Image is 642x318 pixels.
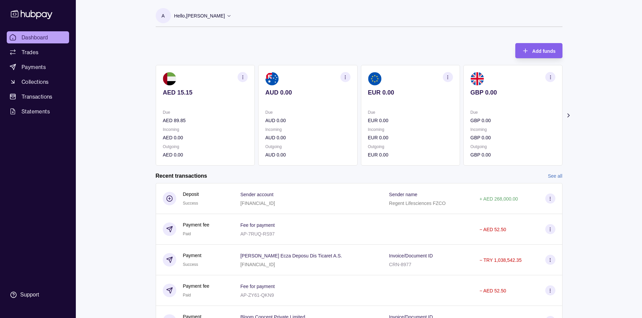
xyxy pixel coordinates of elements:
[22,63,46,71] span: Payments
[7,46,69,58] a: Trades
[156,172,207,180] h2: Recent transactions
[240,201,275,206] p: [FINANCIAL_ID]
[548,172,562,180] a: See all
[7,91,69,103] a: Transactions
[368,109,453,116] p: Due
[368,126,453,133] p: Incoming
[470,117,555,124] p: GBP 0.00
[480,288,506,293] p: − AED 52.50
[265,143,350,150] p: Outgoing
[163,89,248,96] p: AED 15.15
[532,48,555,54] span: Add funds
[240,292,274,298] p: AP-ZY61-QKN9
[163,151,248,158] p: AED 0.00
[22,78,49,86] span: Collections
[240,262,275,267] p: [FINANCIAL_ID]
[7,76,69,88] a: Collections
[389,201,446,206] p: Regent Lifesciences FZCO
[470,126,555,133] p: Incoming
[163,134,248,141] p: AED 0.00
[20,291,39,298] div: Support
[470,143,555,150] p: Outgoing
[22,107,50,115] span: Statements
[368,143,453,150] p: Outgoing
[515,43,562,58] button: Add funds
[265,109,350,116] p: Due
[163,143,248,150] p: Outgoing
[470,151,555,158] p: GBP 0.00
[183,252,202,259] p: Payment
[240,231,275,237] p: AP-7RUQ-RS97
[183,282,210,290] p: Payment fee
[480,227,506,232] p: − AED 52.50
[183,232,191,236] span: Paid
[265,126,350,133] p: Incoming
[368,151,453,158] p: EUR 0.00
[22,48,38,56] span: Trades
[389,253,433,258] p: Invoice/Document ID
[163,126,248,133] p: Incoming
[183,221,210,228] p: Payment fee
[22,93,53,101] span: Transactions
[183,190,199,198] p: Deposit
[183,201,198,206] span: Success
[368,134,453,141] p: EUR 0.00
[183,262,198,267] span: Success
[480,257,522,263] p: − TRY 1,038,542.35
[161,12,164,20] p: A
[368,89,453,96] p: EUR 0.00
[265,89,350,96] p: AUD 0.00
[240,253,342,258] p: [PERSON_NAME] Ecza Deposu Dis Ticaret A.S.
[240,192,273,197] p: Sender account
[470,89,555,96] p: GBP 0.00
[470,72,484,85] img: gb
[368,72,381,85] img: eu
[183,293,191,297] span: Paid
[163,109,248,116] p: Due
[389,192,417,197] p: Sender name
[22,33,48,41] span: Dashboard
[240,284,275,289] p: Fee for payment
[7,31,69,43] a: Dashboard
[163,72,176,85] img: ae
[368,117,453,124] p: EUR 0.00
[389,262,411,267] p: CRN-8977
[174,12,225,20] p: Hello, [PERSON_NAME]
[265,117,350,124] p: AUD 0.00
[7,61,69,73] a: Payments
[240,222,275,228] p: Fee for payment
[480,196,518,202] p: + AED 268,000.00
[470,109,555,116] p: Due
[7,105,69,117] a: Statements
[265,134,350,141] p: AUD 0.00
[7,288,69,302] a: Support
[163,117,248,124] p: AED 89.85
[265,151,350,158] p: AUD 0.00
[265,72,279,85] img: au
[470,134,555,141] p: GBP 0.00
